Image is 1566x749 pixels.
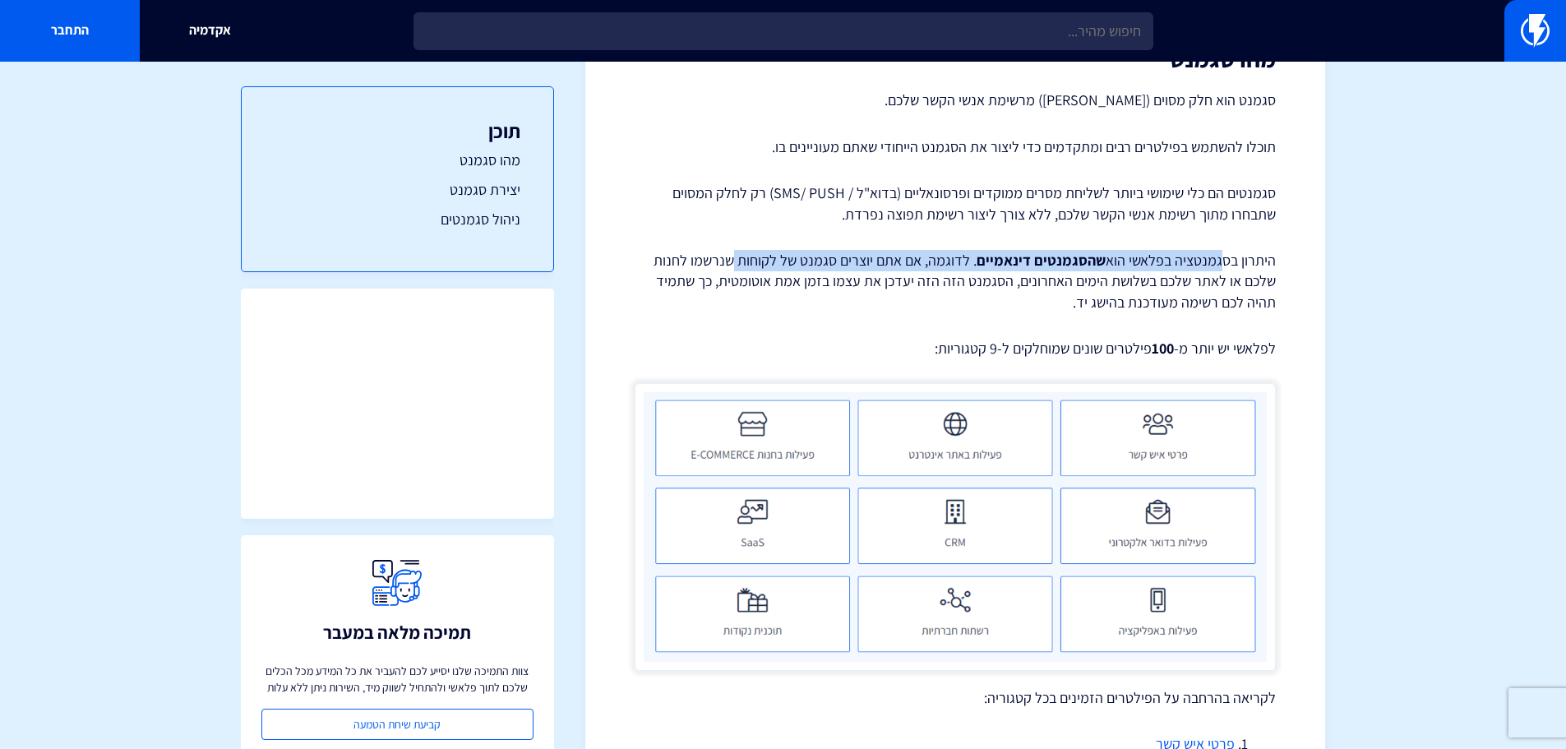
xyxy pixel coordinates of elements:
[635,250,1276,313] p: היתרון בסגמנטציה בפלאשי הוא . לדוגמה, אם אתם יוצרים סגמנט של לקוחות שנרשמו לחנות שלכם או לאתר שלכ...
[413,12,1153,50] input: חיפוש מהיר...
[275,120,520,141] h3: תוכן
[635,183,1276,224] p: סגמנטים הם כלי שימושי ביותר לשליחת מסרים ממוקדים ופרסונאליים (בדוא"ל / SMS/ PUSH) רק לחלק המסוים ...
[261,663,534,696] p: צוות התמיכה שלנו יסייע לכם להעביר את כל המידע מכל הכלים שלכם לתוך פלאשי ולהתחיל לשווק מיד, השירות...
[323,622,471,642] h3: תמיכה מלאה במעבר
[1152,339,1174,358] strong: 100
[275,179,520,201] a: יצירת סגמנט
[275,150,520,171] a: מהו סגמנט
[635,338,1276,359] p: לפלאשי יש יותר מ- פילטרים שונים שמוחלקים ל-9 קטגוריות:
[635,136,1276,158] p: תוכלו להשתמש בפילטרים רבים ומתקדמים כדי ליצור את הסגמנט הייחודי שאתם מעוניינים בו.
[261,709,534,740] a: קביעת שיחת הטמעה
[635,687,1276,709] p: לקריאה בהרחבה על הפילטרים הזמינים בכל קטגוריה:
[635,89,1276,112] p: סגמנט הוא חלק מסוים ([PERSON_NAME]) מרשימת אנשי הקשר שלכם.
[275,209,520,230] a: ניהול סגמנטים
[977,251,1106,270] strong: שהסגמנטים דינאמיים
